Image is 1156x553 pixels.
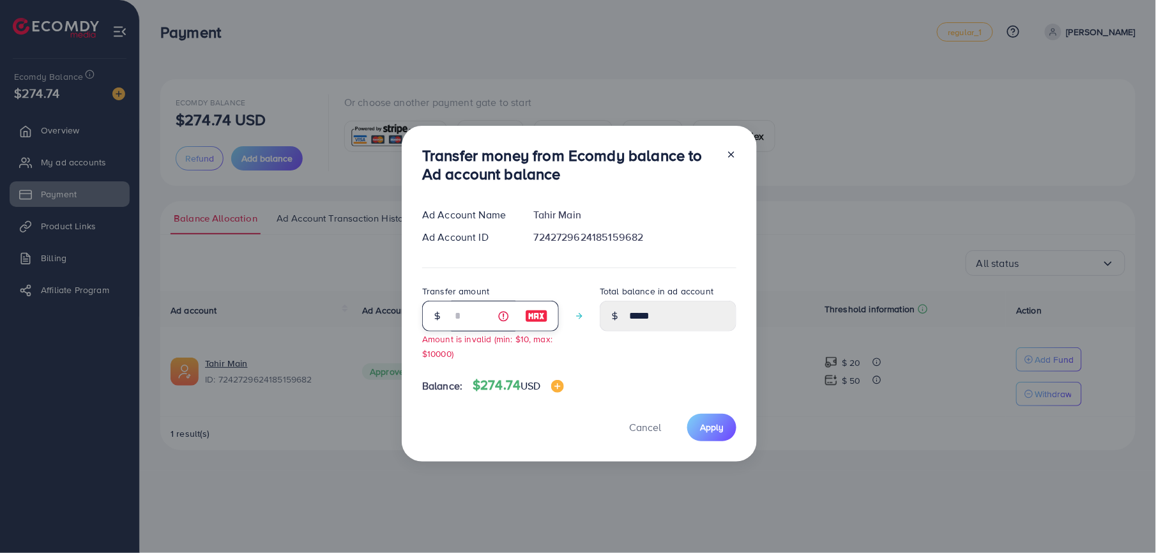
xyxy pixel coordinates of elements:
img: image [551,380,564,393]
h4: $274.74 [473,377,564,393]
span: USD [521,379,540,393]
div: 7242729624185159682 [524,230,747,245]
div: Ad Account Name [412,208,524,222]
button: Cancel [613,414,677,441]
img: image [525,308,548,324]
div: Tahir Main [524,208,747,222]
span: Cancel [629,420,661,434]
iframe: Chat [1102,496,1146,543]
label: Transfer amount [422,285,489,298]
small: Amount is invalid (min: $10, max: $10000) [422,333,552,360]
h3: Transfer money from Ecomdy balance to Ad account balance [422,146,716,183]
span: Apply [700,421,724,434]
span: Balance: [422,379,462,393]
div: Ad Account ID [412,230,524,245]
button: Apply [687,414,736,441]
label: Total balance in ad account [600,285,713,298]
